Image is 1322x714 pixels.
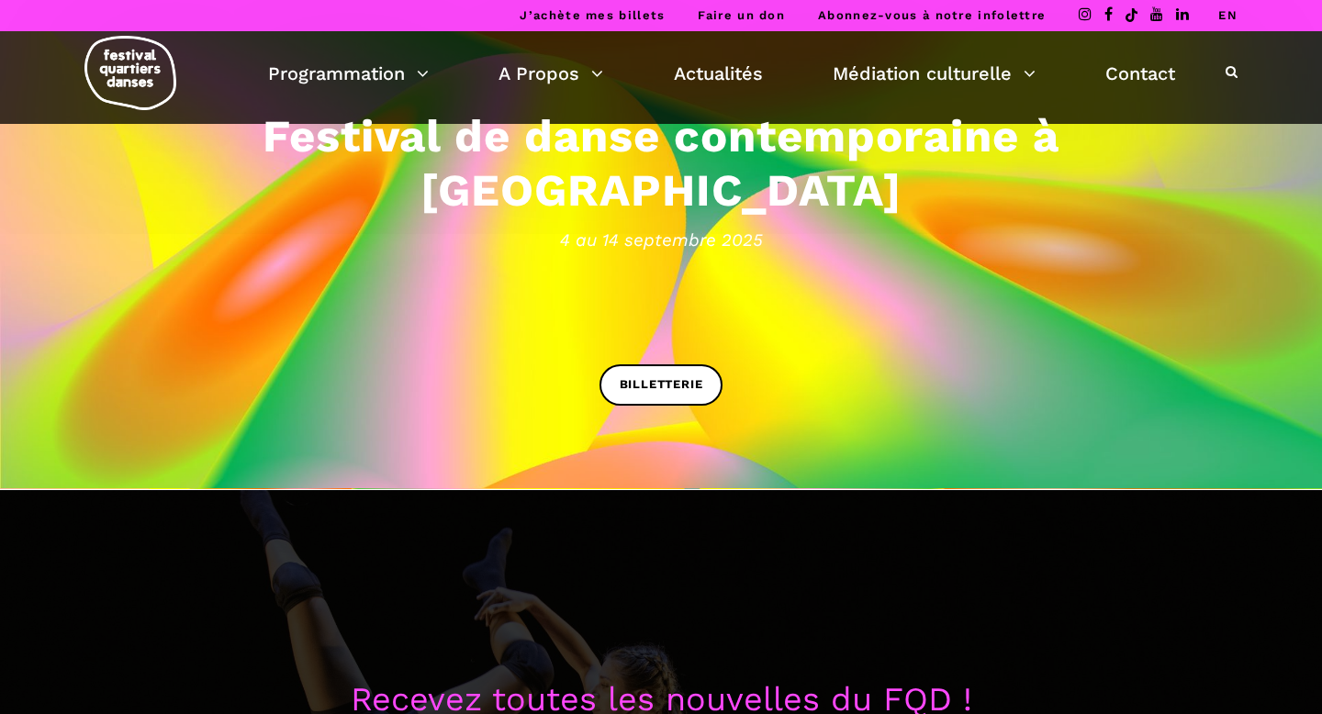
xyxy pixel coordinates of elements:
a: J’achète mes billets [520,8,665,22]
span: BILLETTERIE [620,375,703,395]
a: Contact [1105,58,1175,89]
a: BILLETTERIE [599,364,723,406]
a: Abonnez-vous à notre infolettre [818,8,1046,22]
h3: Festival de danse contemporaine à [GEOGRAPHIC_DATA] [92,109,1230,218]
span: 4 au 14 septembre 2025 [92,226,1230,253]
a: Programmation [268,58,429,89]
a: Médiation culturelle [833,58,1036,89]
a: Faire un don [698,8,785,22]
img: logo-fqd-med [84,36,176,110]
a: A Propos [499,58,603,89]
a: EN [1218,8,1238,22]
a: Actualités [674,58,763,89]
